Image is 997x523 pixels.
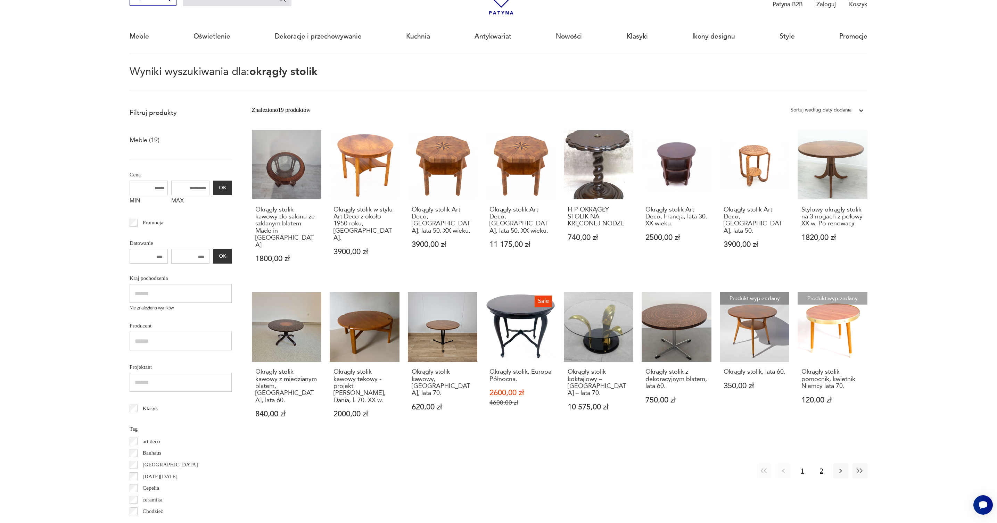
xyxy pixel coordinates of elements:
[406,20,430,52] a: Kuchnia
[724,382,786,390] p: 350,00 zł
[130,134,159,146] a: Meble (19)
[143,437,160,446] p: art deco
[780,20,795,52] a: Style
[645,234,708,241] p: 2500,00 zł
[255,255,318,263] p: 1800,00 zł
[489,399,552,406] p: 4600,00 zł
[627,20,648,52] a: Klasyki
[130,424,232,433] p: Tag
[130,274,232,283] p: Kraj pochodzenia
[252,292,322,434] a: Okrągły stolik kawowy z miedzianym blatem, Norwegia, lata 60.Okrągły stolik kawowy z miedzianym b...
[255,368,318,404] h3: Okrągły stolik kawowy z miedzianym blatem, [GEOGRAPHIC_DATA], lata 60.
[333,368,396,404] h3: Okrągły stolik kawowy tekowy - projekt [PERSON_NAME], Dania, l. 70. XX w.
[412,404,474,411] p: 620,00 zł
[568,206,630,227] h3: H-P OKRĄGŁY STOLIK NA KRĘCONEJ NODZE
[791,106,851,115] div: Sortuj według daty dodania
[724,206,786,235] h3: Okrągły stolik Art Deco, [GEOGRAPHIC_DATA], lata 50.
[143,472,178,481] p: [DATE][DATE]
[213,181,232,195] button: OK
[489,389,552,397] p: 2600,00 zł
[255,410,318,418] p: 840,00 zł
[475,20,511,52] a: Antykwariat
[130,108,232,117] p: Filtruj produkty
[143,507,163,516] p: Chodzież
[814,463,829,478] button: 2
[568,368,630,397] h3: Okrągły stolik koktajlowy – [GEOGRAPHIC_DATA] – lata 70.
[333,248,396,256] p: 3900,00 zł
[130,20,149,52] a: Meble
[255,206,318,249] h3: Okrągły stolik kawowy do salonu ze szklanym blatem Made in [GEOGRAPHIC_DATA]
[193,20,230,52] a: Oświetlenie
[724,368,786,375] h3: Okrągły stolik, lata 60.
[130,170,232,179] p: Cena
[252,130,322,279] a: Okrągły stolik kawowy do salonu ze szklanym blatem Made in ItalyOkrągły stolik kawowy do salonu z...
[333,206,396,242] h3: Okrągły stolik w stylu Art Deco z około 1950 roku, [GEOGRAPHIC_DATA].
[724,241,786,248] p: 3900,00 zł
[213,249,232,264] button: OK
[645,206,708,227] h3: Okrągły stolik Art Deco, Francja, lata 30. XX wieku.
[564,292,634,434] a: Okrągły stolik koktajlowy – Stany Zjednoczone – lata 70.Okrągły stolik koktajlowy – [GEOGRAPHIC_D...
[973,495,993,515] iframe: Smartsupp widget button
[252,106,311,115] div: Znaleziono 19 produktów
[171,195,209,208] label: MAX
[489,368,552,383] h3: Okrągły stolik, Europa Północna.
[720,292,790,434] a: Produkt wyprzedanyOkrągły stolik, lata 60.Okrągły stolik, lata 60.350,00 zł
[249,64,318,79] span: okrągły stolik
[143,218,164,227] p: Promocja
[801,206,864,227] h3: Stylowy okrągły stolik na 3 nogach z połowy XX w. Po renowacji.
[556,20,582,52] a: Nowości
[801,397,864,404] p: 120,00 zł
[408,292,478,434] a: Okrągły stolik kawowy, Niemcy, lata 70.Okrągły stolik kawowy, [GEOGRAPHIC_DATA], lata 70.620,00 zł
[642,292,711,434] a: Okrągły stolik z dekoracyjnym blatem, lata 60.Okrągły stolik z dekoracyjnym blatem, lata 60.750,0...
[642,130,711,279] a: Okrągły stolik Art Deco, Francja, lata 30. XX wieku.Okrągły stolik Art Deco, Francja, lata 30. XX...
[568,234,630,241] p: 740,00 zł
[798,292,867,434] a: Produkt wyprzedanyOkrągły stolik pomocnik, kwietnik Niemcy lata 70.Okrągły stolik pomocnik, kwiet...
[275,20,362,52] a: Dekoracje i przechowywanie
[795,463,810,478] button: 1
[330,130,399,279] a: Okrągły stolik w stylu Art Deco z około 1950 roku, Polska.Okrągły stolik w stylu Art Deco z około...
[408,130,478,279] a: Okrągły stolik Art Deco, Polska, lata 50. XX wieku.Okrągły stolik Art Deco, [GEOGRAPHIC_DATA], la...
[489,241,552,248] p: 11 175,00 zł
[486,292,555,434] a: SaleOkrągły stolik, Europa Północna.Okrągły stolik, Europa Północna.2600,00 zł4600,00 zł
[130,321,232,330] p: Producent
[143,404,158,413] p: Klasyk
[798,130,867,279] a: Stylowy okrągły stolik na 3 nogach z połowy XX w. Po renowacji.Stylowy okrągły stolik na 3 nogach...
[849,0,867,8] p: Koszyk
[720,130,790,279] a: Okrągły stolik Art Deco, Polska, lata 50.Okrągły stolik Art Deco, [GEOGRAPHIC_DATA], lata 50.3900...
[486,130,555,279] a: Okrągły stolik Art Deco, Polska, lata 50. XX wieku.Okrągły stolik Art Deco, [GEOGRAPHIC_DATA], la...
[130,195,168,208] label: MIN
[130,67,867,91] p: Wyniki wyszukiwania dla:
[130,363,232,372] p: Projektant
[143,448,162,457] p: Bauhaus
[816,0,836,8] p: Zaloguj
[143,460,198,469] p: [GEOGRAPHIC_DATA]
[839,20,867,52] a: Promocje
[412,368,474,397] h3: Okrągły stolik kawowy, [GEOGRAPHIC_DATA], lata 70.
[489,206,552,235] h3: Okrągły stolik Art Deco, [GEOGRAPHIC_DATA], lata 50. XX wieku.
[130,239,232,248] p: Datowanie
[801,234,864,241] p: 1820,00 zł
[333,410,396,418] p: 2000,00 zł
[412,241,474,248] p: 3900,00 zł
[412,206,474,235] h3: Okrągły stolik Art Deco, [GEOGRAPHIC_DATA], lata 50. XX wieku.
[143,483,159,492] p: Cepelia
[568,404,630,411] p: 10 575,00 zł
[692,20,735,52] a: Ikony designu
[130,305,232,312] p: Nie znaleziono wyników
[143,495,163,504] p: ceramika
[773,0,803,8] p: Patyna B2B
[645,368,708,390] h3: Okrągły stolik z dekoracyjnym blatem, lata 60.
[564,130,634,279] a: H-P OKRĄGŁY STOLIK NA KRĘCONEJ NODZEH-P OKRĄGŁY STOLIK NA KRĘCONEJ NODZE740,00 zł
[330,292,399,434] a: Okrągły stolik kawowy tekowy - projekt Niels Bach, Dania, l. 70. XX w.Okrągły stolik kawowy tekow...
[801,368,864,390] h3: Okrągły stolik pomocnik, kwietnik Niemcy lata 70.
[645,397,708,404] p: 750,00 zł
